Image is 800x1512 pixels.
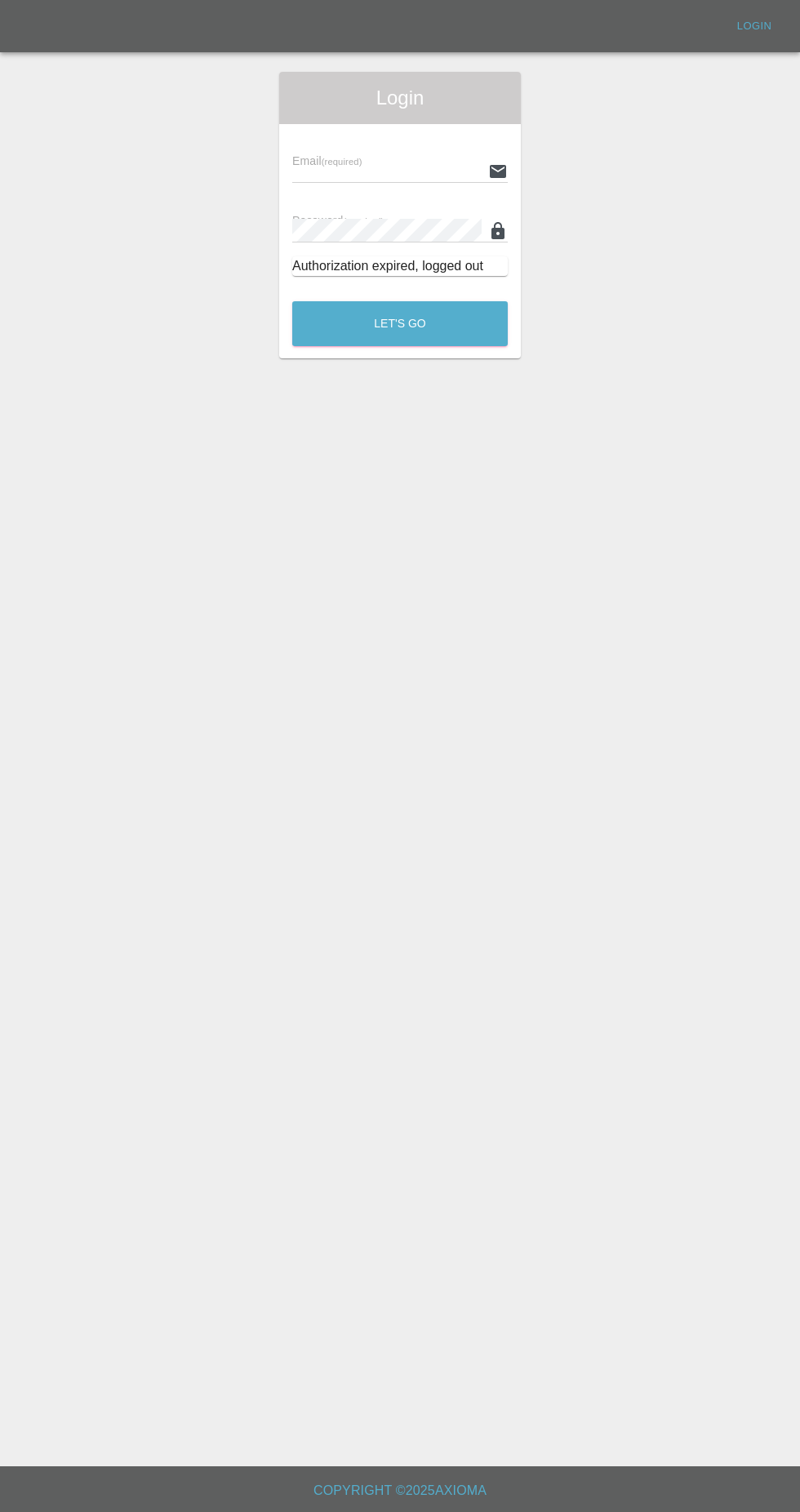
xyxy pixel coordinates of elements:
[292,301,508,346] button: Let's Go
[292,85,508,111] span: Login
[292,256,508,276] div: Authorization expired, logged out
[292,214,384,227] span: Password
[322,157,362,167] small: (required)
[344,216,384,226] small: (required)
[728,14,780,39] a: Login
[292,154,362,167] span: Email
[13,1479,787,1502] h6: Copyright © 2025 Axioma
